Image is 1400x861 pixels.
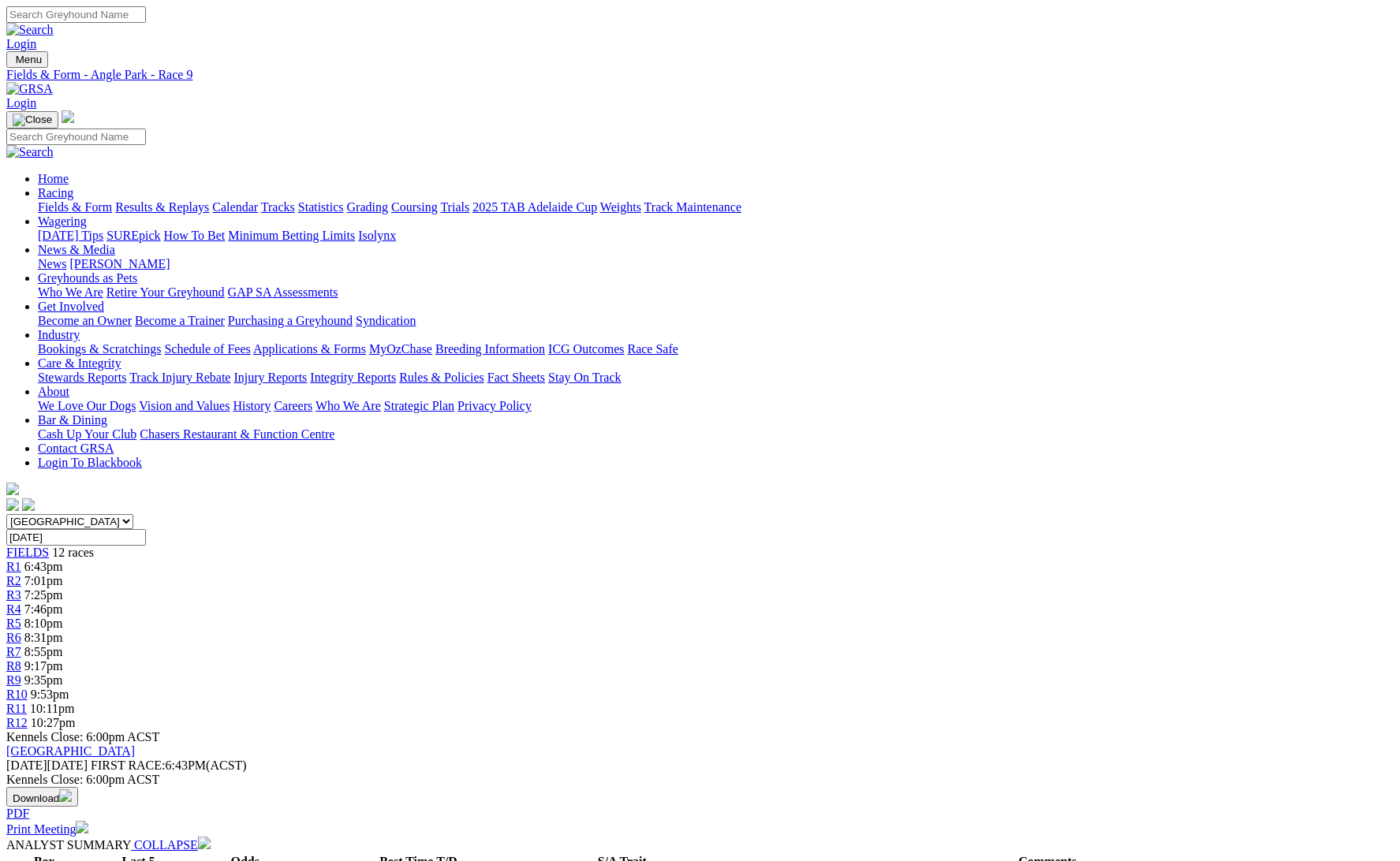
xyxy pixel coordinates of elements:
[310,371,396,384] a: Integrity Reports
[38,200,112,214] a: Fields & Form
[38,314,132,327] a: Become an Owner
[38,285,103,299] a: Who We Are
[135,314,225,327] a: Become a Trainer
[6,51,48,68] button: Toggle navigation
[106,229,160,242] a: SUREpick
[198,837,211,849] img: chevron-down-white.svg
[440,200,469,214] a: Trials
[38,456,142,469] a: Login To Blackbook
[38,314,1394,328] div: Get Involved
[24,560,63,573] span: 6:43pm
[6,716,28,729] span: R12
[38,285,1394,300] div: Greyhounds as Pets
[6,111,58,129] button: Toggle navigation
[6,631,21,644] span: R6
[38,200,1394,214] div: Racing
[6,23,54,37] img: Search
[131,838,211,852] a: COLLAPSE
[24,659,63,673] span: 9:17pm
[391,200,438,214] a: Coursing
[6,68,1394,82] div: Fields & Form - Angle Park - Race 9
[24,588,63,602] span: 7:25pm
[134,838,198,852] span: COLLAPSE
[274,399,312,412] a: Careers
[38,186,73,199] a: Racing
[139,399,230,412] a: Vision and Values
[6,617,21,630] span: R5
[24,631,63,644] span: 8:31pm
[228,285,338,299] a: GAP SA Assessments
[24,602,63,616] span: 7:46pm
[6,602,21,616] a: R4
[24,645,63,658] span: 8:55pm
[6,702,27,715] span: R11
[347,200,388,214] a: Grading
[627,342,678,356] a: Race Safe
[76,821,88,833] img: printer.svg
[22,498,35,511] img: twitter.svg
[6,688,28,701] span: R10
[38,442,114,455] a: Contact GRSA
[59,789,72,802] img: download.svg
[356,314,416,327] a: Syndication
[6,837,1394,852] div: ANALYST SUMMARY
[472,200,597,214] a: 2025 TAB Adelaide Cup
[164,342,250,356] a: Schedule of Fees
[38,342,161,356] a: Bookings & Scratchings
[6,773,1394,787] div: Kennels Close: 6:00pm ACST
[253,342,366,356] a: Applications & Forms
[6,574,21,587] a: R2
[129,371,230,384] a: Track Injury Rebate
[548,342,624,356] a: ICG Outcomes
[6,560,21,573] a: R1
[31,688,69,701] span: 9:53pm
[38,342,1394,356] div: Industry
[6,129,146,145] input: Search
[164,229,226,242] a: How To Bet
[6,588,21,602] a: R3
[6,483,19,495] img: logo-grsa-white.png
[644,200,741,214] a: Track Maintenance
[38,257,66,270] a: News
[600,200,641,214] a: Weights
[115,200,209,214] a: Results & Replays
[6,758,47,772] span: [DATE]
[38,413,107,427] a: Bar & Dining
[31,716,76,729] span: 10:27pm
[38,257,1394,271] div: News & Media
[62,110,74,123] img: logo-grsa-white.png
[6,744,135,758] a: [GEOGRAPHIC_DATA]
[6,82,53,96] img: GRSA
[38,214,87,228] a: Wagering
[38,271,137,285] a: Greyhounds as Pets
[6,673,21,687] span: R9
[38,399,1394,413] div: About
[13,114,52,126] img: Close
[91,758,247,772] span: 6:43PM(ACST)
[6,787,78,807] button: Download
[24,673,63,687] span: 9:35pm
[38,371,126,384] a: Stewards Reports
[233,371,307,384] a: Injury Reports
[38,385,69,398] a: About
[6,758,88,772] span: [DATE]
[16,54,42,65] span: Menu
[38,371,1394,385] div: Care & Integrity
[212,200,258,214] a: Calendar
[30,702,74,715] span: 10:11pm
[487,371,545,384] a: Fact Sheets
[6,498,19,511] img: facebook.svg
[38,427,1394,442] div: Bar & Dining
[140,427,334,441] a: Chasers Restaurant & Function Centre
[358,229,396,242] a: Isolynx
[6,546,49,559] a: FIELDS
[6,37,36,50] a: Login
[6,145,54,159] img: Search
[369,342,432,356] a: MyOzChase
[457,399,532,412] a: Privacy Policy
[6,529,146,546] input: Select date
